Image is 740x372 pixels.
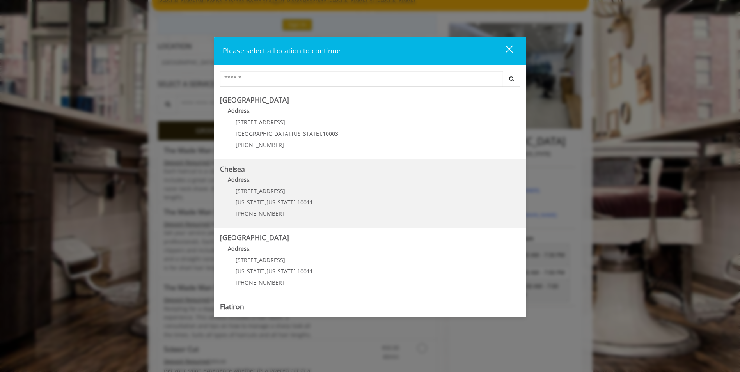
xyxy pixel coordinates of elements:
[228,245,251,252] b: Address:
[321,130,323,137] span: ,
[236,256,285,264] span: [STREET_ADDRESS]
[236,141,284,149] span: [PHONE_NUMBER]
[236,130,290,137] span: [GEOGRAPHIC_DATA]
[220,71,520,90] div: Center Select
[220,164,245,174] b: Chelsea
[292,130,321,137] span: [US_STATE]
[228,107,251,114] b: Address:
[497,45,512,57] div: close dialog
[228,176,251,183] b: Address:
[297,267,313,275] span: 10011
[296,267,297,275] span: ,
[228,314,251,321] b: Address:
[265,267,266,275] span: ,
[507,76,516,81] i: Search button
[220,71,503,87] input: Search Center
[236,187,285,195] span: [STREET_ADDRESS]
[236,198,265,206] span: [US_STATE]
[296,198,297,206] span: ,
[220,95,289,105] b: [GEOGRAPHIC_DATA]
[236,279,284,286] span: [PHONE_NUMBER]
[220,302,244,311] b: Flatiron
[266,267,296,275] span: [US_STATE]
[265,198,266,206] span: ,
[220,233,289,242] b: [GEOGRAPHIC_DATA]
[236,119,285,126] span: [STREET_ADDRESS]
[236,267,265,275] span: [US_STATE]
[491,43,518,59] button: close dialog
[297,198,313,206] span: 10011
[236,210,284,217] span: [PHONE_NUMBER]
[290,130,292,137] span: ,
[223,46,341,55] span: Please select a Location to continue
[266,198,296,206] span: [US_STATE]
[323,130,338,137] span: 10003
